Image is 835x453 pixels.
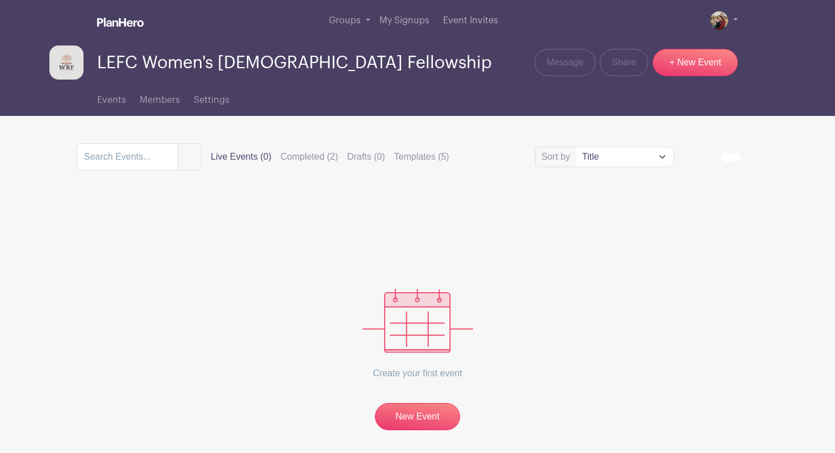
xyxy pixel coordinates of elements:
[600,49,648,76] a: Share
[710,11,728,30] img: 1FBAD658-73F6-4E4B-B59F-CB0C05CD4BD1.jpeg
[140,80,180,116] a: Members
[362,353,473,394] p: Create your first event
[443,16,498,25] span: Event Invites
[362,289,473,353] img: events_empty-56550af544ae17c43cc50f3ebafa394433d06d5f1891c01edc4b5d1d59cfda54.svg
[394,150,449,164] label: Templates (5)
[140,95,180,105] span: Members
[379,16,429,25] span: My Signups
[702,153,758,162] div: order and view
[97,80,126,116] a: Events
[211,150,449,164] div: filters
[546,56,583,69] span: Message
[281,150,338,164] label: Completed (2)
[211,150,272,164] label: Live Events (0)
[612,56,636,69] span: Share
[194,95,229,105] span: Settings
[535,49,595,76] a: Message
[347,150,385,164] label: Drafts (0)
[194,80,229,116] a: Settings
[49,45,83,80] img: WBF%20LOGO.png
[77,143,178,171] input: Search Events...
[97,53,492,72] span: LEFC Women's [DEMOGRAPHIC_DATA] Fellowship
[653,49,738,76] a: + New Event
[97,18,144,27] img: logo_white-6c42ec7e38ccf1d336a20a19083b03d10ae64f83f12c07503d8b9e83406b4c7d.svg
[541,150,574,164] label: Sort by
[375,403,460,430] a: New Event
[97,95,126,105] span: Events
[329,16,361,25] span: Groups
